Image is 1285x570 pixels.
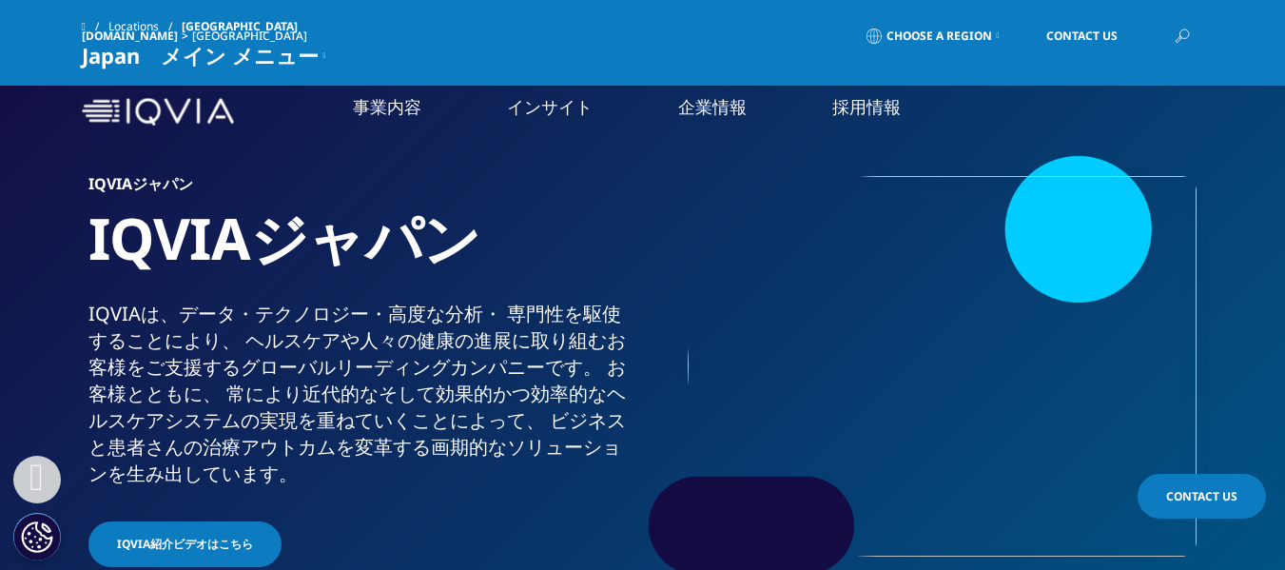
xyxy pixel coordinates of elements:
h6: IQVIAジャパン [88,176,635,203]
span: IQVIA紹介ビデオはこちら [117,536,253,553]
nav: Primary [242,67,1204,157]
a: [DOMAIN_NAME] [82,28,178,44]
a: 事業内容 [353,95,421,119]
a: インサイト [507,95,593,119]
div: [GEOGRAPHIC_DATA] [192,29,315,44]
span: Contact Us [1046,30,1118,42]
a: IQVIA紹介ビデオはこちら [88,521,282,567]
span: Choose a Region [886,29,992,44]
span: Contact Us [1166,488,1237,504]
a: Contact Us [1138,474,1266,519]
h1: IQVIAジャパン [88,203,635,301]
a: 企業情報 [678,95,747,119]
div: IQVIAは、​データ・​テクノロジー・​高度な​分析・​ 専門性を​駆使する​ことに​より、​ ヘルスケアや​人々の​健康の​進展に​取り組む​お客様を​ご支援​する​グローバル​リーディング... [88,301,635,487]
img: 873_asian-businesspeople-meeting-in-office.jpg [688,176,1197,557]
a: 採用情報 [832,95,901,119]
a: Contact Us [1018,14,1146,58]
button: Cookie 設定 [13,513,61,560]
